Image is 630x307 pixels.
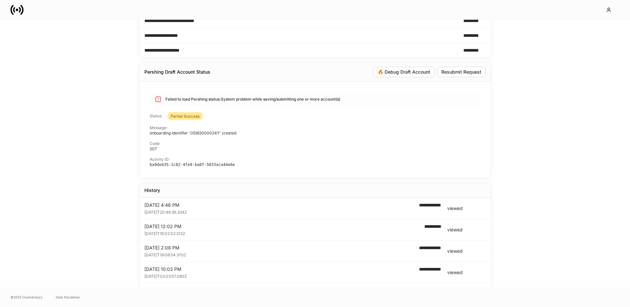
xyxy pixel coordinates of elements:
[378,70,430,74] div: 🔥 Debug Draft Account
[447,226,463,233] div: viewed
[171,113,199,119] div: Partial Success
[150,125,480,130] p: Message:
[150,157,480,162] p: Activity ID:
[144,69,210,75] div: Pershing Draft Account Status
[10,295,43,300] span: © 2025 OneAdvisory
[144,266,414,272] div: [DATE] 10:03 PM
[144,251,414,258] div: [DATE]T18:08:54.370Z
[437,67,486,77] button: Resubmit Request
[373,67,434,77] button: 🔥 Debug Draft Account
[150,162,480,167] p: ba9de435-1c82-4fe9-ba0f-5033aca44e6e
[144,272,414,279] div: [DATE]T02:03:57.060Z
[447,269,463,276] div: viewed
[56,295,80,300] a: Data Disclaimer
[144,187,160,194] div: History
[150,130,480,136] p: onboarding identifier 'OSI62000024Y' created
[144,245,414,251] div: [DATE] 2:08 PM
[150,141,480,146] p: Code:
[144,208,414,215] div: [DATE]T20:46:36.334Z
[150,113,162,119] p: Status:
[144,230,419,236] div: [DATE]T16:02:02.512Z
[447,205,463,212] div: viewed
[150,146,480,152] p: 207
[144,202,414,208] div: [DATE] 4:46 PM
[144,223,419,230] div: [DATE] 12:02 PM
[441,70,481,74] div: Resubmit Request
[165,94,340,105] div: Failed to load Pershing status: System problem while saving/submitting one or more account(s)
[447,248,463,254] div: viewed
